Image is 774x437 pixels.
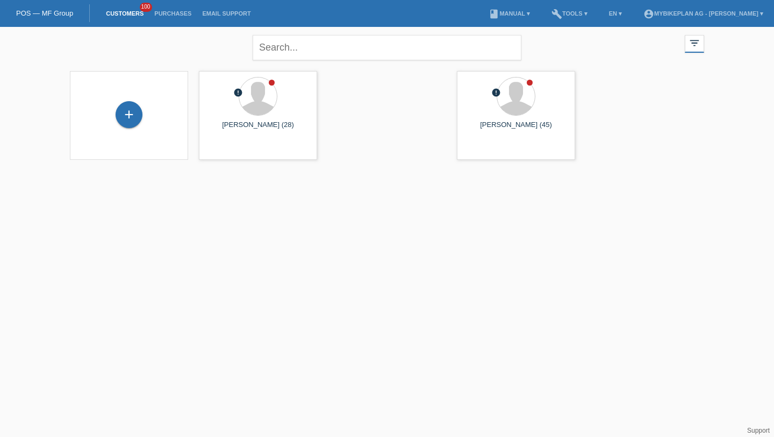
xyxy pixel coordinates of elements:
i: build [551,9,562,19]
div: [PERSON_NAME] (45) [465,121,567,138]
a: buildTools ▾ [546,10,593,17]
div: [PERSON_NAME] (28) [207,121,309,138]
a: Customers [101,10,149,17]
div: [PERSON_NAME] (47) [336,121,438,138]
span: 100 [140,3,153,12]
a: bookManual ▾ [483,10,535,17]
div: unconfirmed, pending [362,88,372,99]
a: POS — MF Group [16,9,73,17]
input: Search... [253,35,521,60]
i: account_circle [643,9,654,19]
a: Purchases [149,10,197,17]
i: filter_list [689,37,700,49]
div: unconfirmed, pending [233,88,243,99]
i: book [489,9,499,19]
div: Add customer [116,105,142,124]
a: EN ▾ [604,10,627,17]
a: Email Support [197,10,256,17]
a: Support [747,427,770,434]
i: error [491,88,501,97]
div: unconfirmed, pending [491,88,501,99]
a: account_circleMybikeplan AG - [PERSON_NAME] ▾ [638,10,769,17]
i: error [233,88,243,97]
i: error [362,88,372,97]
